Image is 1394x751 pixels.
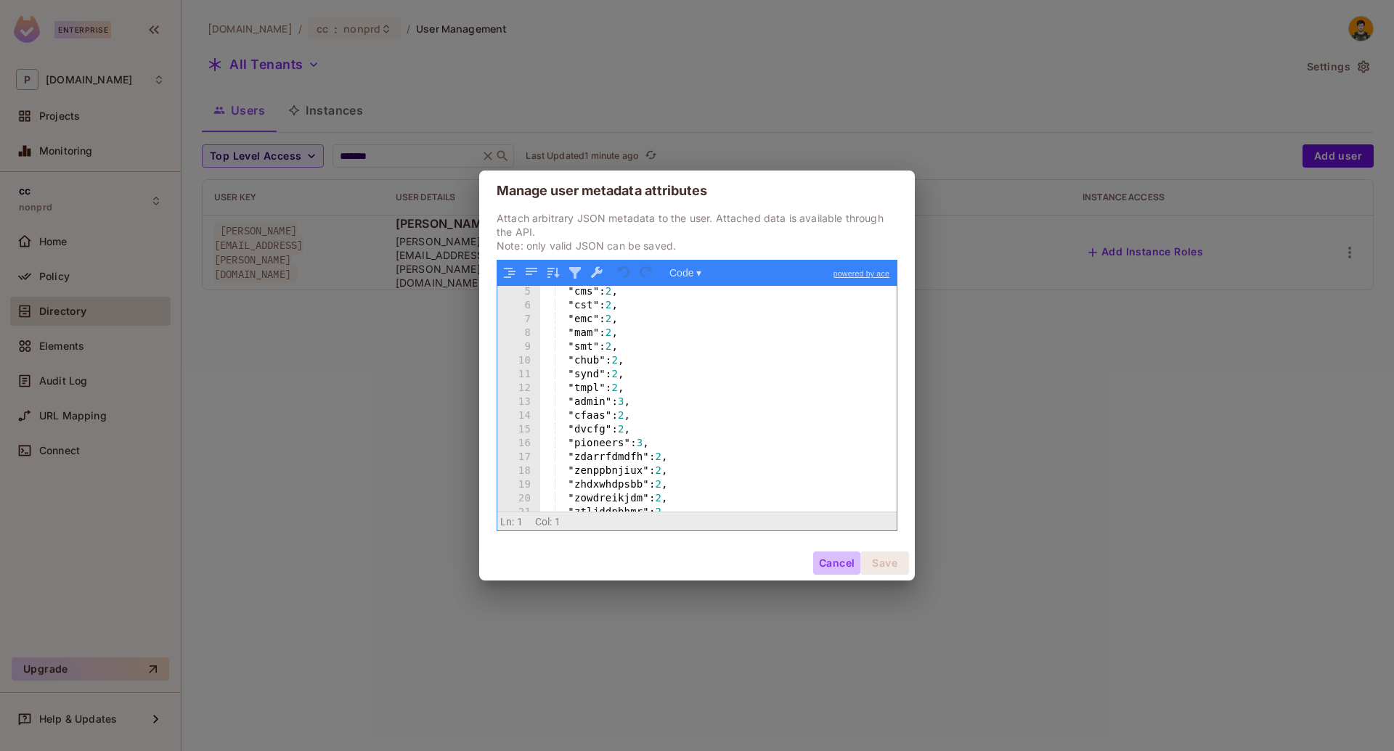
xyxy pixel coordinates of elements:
div: 16 [497,437,540,451]
span: 1 [555,516,561,528]
a: powered by ace [826,260,897,287]
div: 15 [497,423,540,437]
button: Code ▾ [664,263,706,282]
div: 21 [497,506,540,520]
div: 6 [497,299,540,313]
button: Redo (Ctrl+Shift+Z) [637,263,656,282]
button: Repair JSON: fix quotes and escape characters, remove comments and JSONP notation, turn JavaScrip... [587,263,606,282]
div: 19 [497,478,540,492]
span: Ln: [500,516,514,528]
div: 10 [497,354,540,368]
div: 18 [497,464,540,478]
p: Attach arbitrary JSON metadata to the user. Attached data is available through the API. Note: onl... [497,211,897,253]
button: Save [860,551,909,575]
button: Compact JSON data, remove all whitespaces (Ctrl+Shift+I) [522,263,541,282]
div: 20 [497,492,540,506]
span: 1 [517,516,523,528]
div: 13 [497,395,540,409]
button: Sort contents [544,263,563,282]
div: 14 [497,409,540,423]
div: 5 [497,285,540,299]
button: Undo last action (Ctrl+Z) [615,263,634,282]
div: 12 [497,382,540,395]
div: 8 [497,327,540,340]
span: Col: [535,516,553,528]
div: 9 [497,340,540,354]
div: 7 [497,313,540,327]
button: Format JSON data, with proper indentation and line feeds (Ctrl+I) [500,263,519,282]
div: 11 [497,368,540,382]
h2: Manage user metadata attributes [479,171,915,211]
button: Cancel [813,551,860,575]
div: 17 [497,451,540,464]
button: Filter, sort, or transform contents [566,263,584,282]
